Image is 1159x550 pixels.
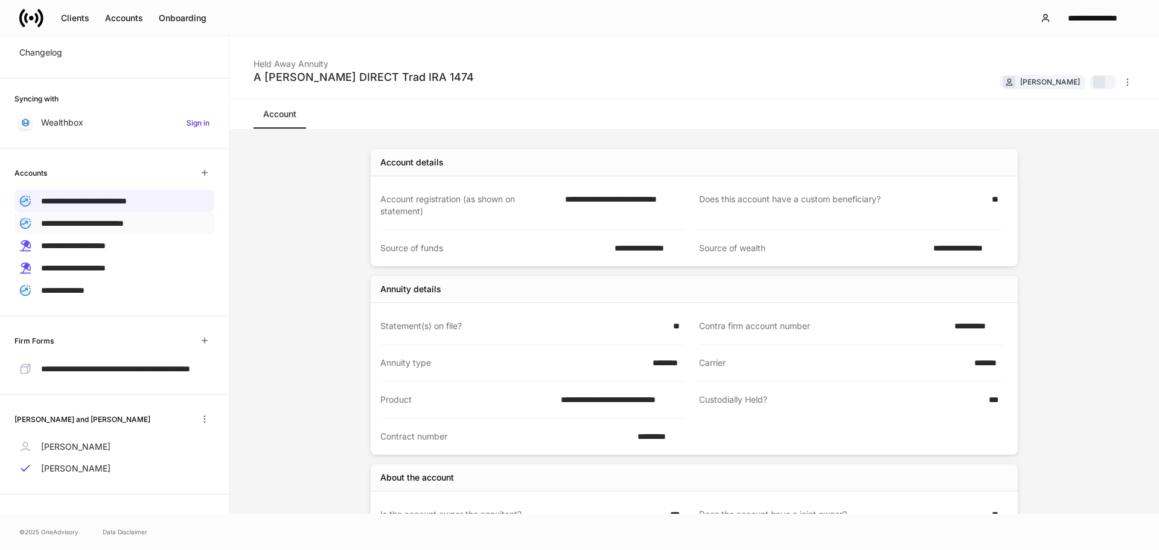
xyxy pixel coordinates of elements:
div: Account details [380,156,444,168]
a: WealthboxSign in [14,112,214,133]
div: Onboarding [159,12,206,24]
div: About the account [380,472,454,484]
button: Accounts [97,8,151,28]
div: Product [380,394,554,406]
h6: Accounts [14,167,47,179]
h6: Firm Forms [14,335,54,347]
div: Annuity details [380,283,441,295]
h6: [PERSON_NAME] and [PERSON_NAME] [14,414,150,425]
button: Onboarding [151,8,214,28]
h6: Sign in [187,117,209,129]
div: Is the account owner the annuitant? [380,508,663,520]
p: Wealthbox [41,117,83,129]
div: Clients [61,12,89,24]
div: Contra firm account number [699,320,947,332]
div: Custodially Held? [699,394,982,406]
div: Contract number [380,430,630,443]
a: Account [254,100,306,129]
p: Changelog [19,46,62,59]
div: Does the account have a joint owner? [699,508,985,520]
a: Data Disclaimer [103,527,147,537]
div: Held Away Annuity [254,51,474,70]
div: [PERSON_NAME] [1020,76,1080,88]
div: Source of wealth [699,242,926,254]
p: [PERSON_NAME] [41,462,110,475]
div: Annuity type [380,357,645,369]
a: [PERSON_NAME] [14,458,214,479]
div: Account registration (as shown on statement) [380,193,558,217]
span: © 2025 OneAdvisory [19,527,78,537]
div: Accounts [105,12,143,24]
a: [PERSON_NAME] [14,436,214,458]
div: Statement(s) on file? [380,320,666,332]
div: Does this account have a custom beneficiary? [699,193,985,217]
h6: Syncing with [14,93,59,104]
div: Source of funds [380,242,607,254]
button: Clients [53,8,97,28]
div: A [PERSON_NAME] DIRECT Trad IRA 1474 [254,70,474,85]
div: Carrier [699,357,967,369]
p: [PERSON_NAME] [41,441,110,453]
a: Changelog [14,42,214,63]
